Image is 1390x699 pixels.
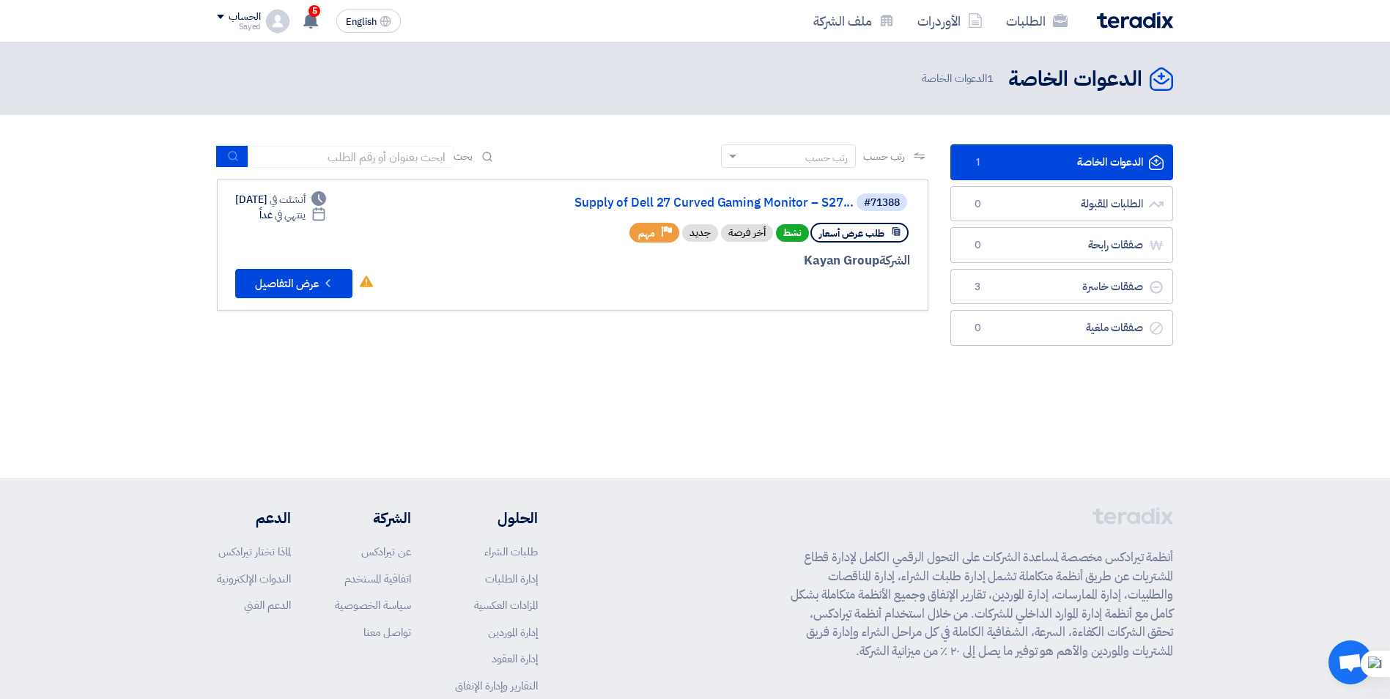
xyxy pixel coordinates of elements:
a: المزادات العكسية [474,597,538,613]
span: مهم [638,226,655,240]
span: 1 [969,155,986,170]
span: 0 [969,238,986,253]
div: Kayan Group [558,251,910,270]
a: عن تيرادكس [361,544,411,560]
div: أخر فرصة [721,224,773,242]
div: Sayed [217,23,260,31]
li: الحلول [455,507,538,529]
a: اتفاقية المستخدم [344,571,411,587]
span: رتب حسب [863,149,905,164]
div: غداً [259,207,326,223]
span: طلب عرض أسعار [819,226,884,240]
div: رتب حسب [805,150,848,166]
div: #71388 [864,198,900,208]
span: English [346,17,377,27]
p: أنظمة تيرادكس مخصصة لمساعدة الشركات على التحول الرقمي الكامل لإدارة قطاع المشتريات عن طريق أنظمة ... [791,548,1173,660]
a: سياسة الخصوصية [335,597,411,613]
a: إدارة الطلبات [485,571,538,587]
span: بحث [454,149,473,164]
a: الدعوات الخاصة1 [950,144,1173,180]
input: ابحث بعنوان أو رقم الطلب [248,146,454,168]
a: ملف الشركة [802,4,906,38]
a: لماذا تختار تيرادكس [218,544,291,560]
div: الحساب [229,11,260,23]
span: نشط [776,224,809,242]
a: صفقات خاسرة3 [950,269,1173,305]
button: English [336,10,401,33]
a: الدعم الفني [244,597,291,613]
span: الشركة [879,251,911,270]
li: الشركة [335,507,411,529]
a: الطلبات المقبولة0 [950,186,1173,222]
a: تواصل معنا [363,624,411,640]
a: إدارة الموردين [488,624,538,640]
span: 1 [987,70,994,86]
span: أنشئت في [270,192,305,207]
span: 0 [969,321,986,336]
div: Open chat [1328,640,1372,684]
a: التقارير وإدارة الإنفاق [455,678,538,694]
img: profile_test.png [266,10,289,33]
li: الدعم [217,507,291,529]
a: صفقات ملغية0 [950,310,1173,346]
span: 5 [308,5,320,17]
a: إدارة العقود [492,651,538,667]
a: طلبات الشراء [484,544,538,560]
span: الدعوات الخاصة [922,70,997,87]
div: جديد [682,224,718,242]
a: Supply of Dell 27 Curved Gaming Monitor – S27... [561,196,854,210]
a: الندوات الإلكترونية [217,571,291,587]
span: 3 [969,280,986,295]
a: صفقات رابحة0 [950,227,1173,263]
a: الطلبات [994,4,1079,38]
span: 0 [969,197,986,212]
img: Teradix logo [1097,12,1173,29]
button: عرض التفاصيل [235,269,352,298]
a: الأوردرات [906,4,994,38]
span: ينتهي في [275,207,305,223]
h2: الدعوات الخاصة [1008,65,1142,94]
div: [DATE] [235,192,326,207]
